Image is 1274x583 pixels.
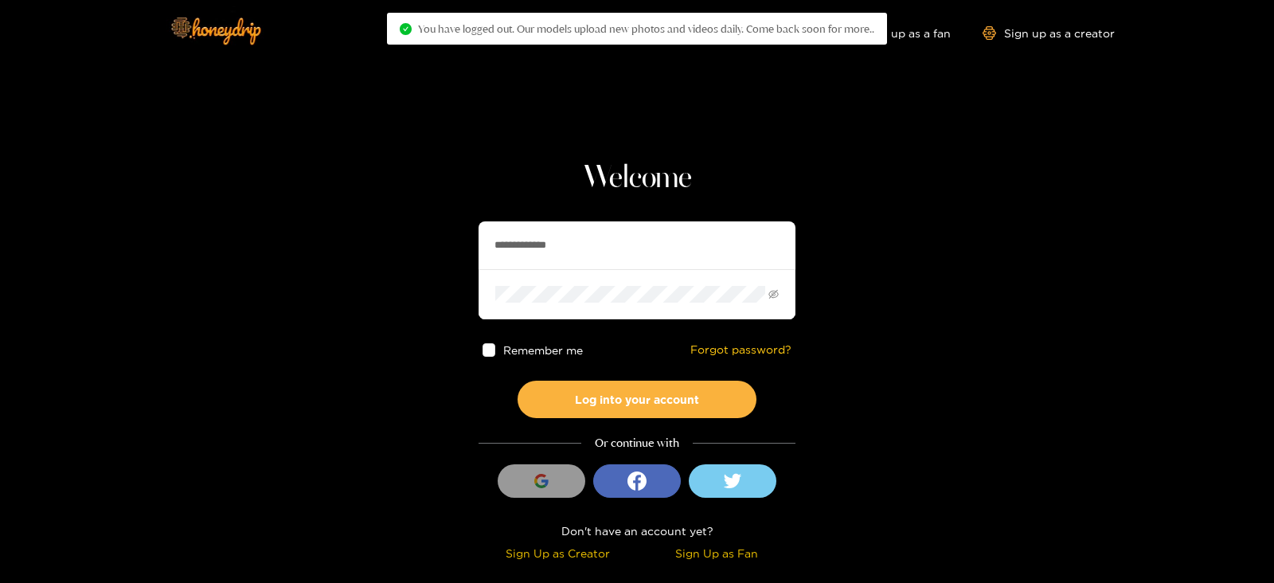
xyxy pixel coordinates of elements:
a: Sign up as a fan [842,26,951,40]
div: Sign Up as Fan [641,544,791,562]
div: Or continue with [479,434,795,452]
span: Remember me [504,344,584,356]
span: You have logged out. Our models upload new photos and videos daily. Come back soon for more.. [418,22,874,35]
span: eye-invisible [768,289,779,299]
h1: Welcome [479,159,795,198]
span: check-circle [400,23,412,35]
div: Sign Up as Creator [483,544,633,562]
button: Log into your account [518,381,756,418]
a: Sign up as a creator [983,26,1115,40]
div: Don't have an account yet? [479,522,795,540]
a: Forgot password? [690,343,791,357]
